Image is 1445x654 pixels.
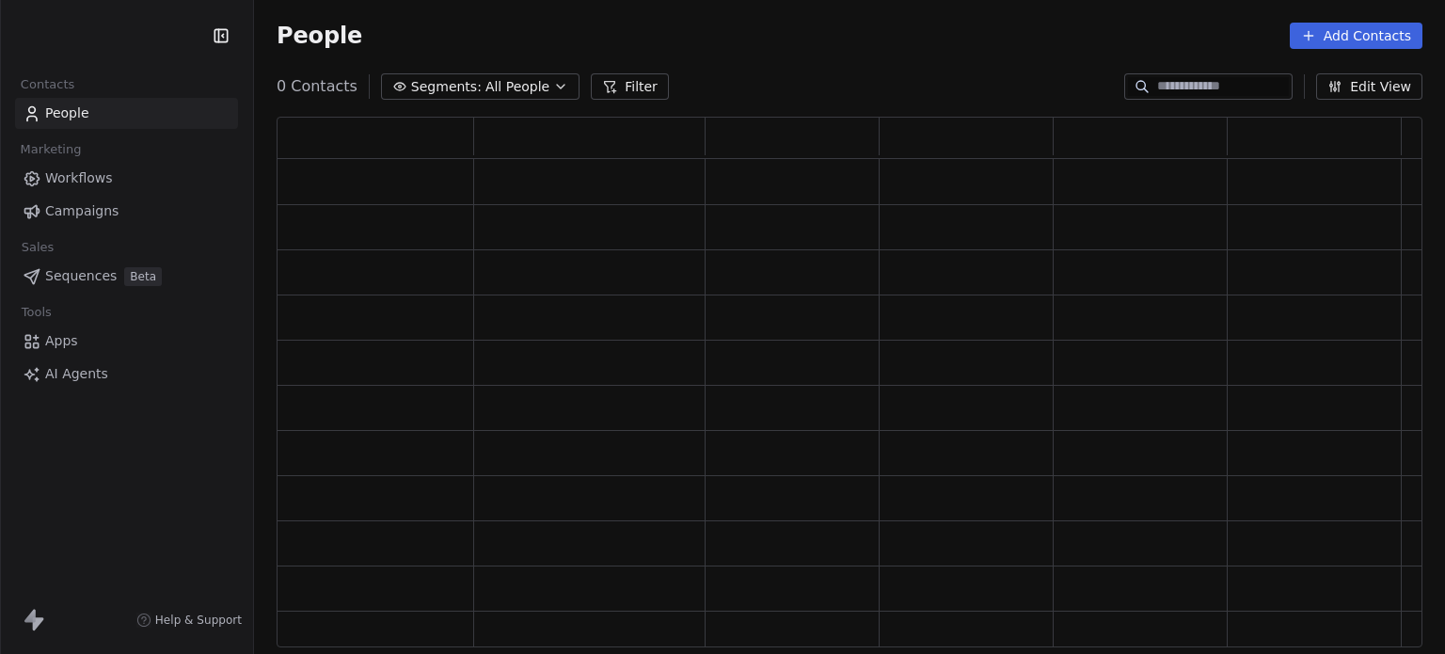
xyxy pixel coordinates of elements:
button: Edit View [1316,73,1422,100]
span: People [277,22,362,50]
a: Workflows [15,163,238,194]
button: Add Contacts [1290,23,1422,49]
span: People [45,104,89,123]
a: Apps [15,326,238,357]
span: Beta [124,267,162,286]
a: People [15,98,238,129]
span: Workflows [45,168,113,188]
span: Apps [45,331,78,351]
span: 0 Contacts [277,75,357,98]
span: Contacts [12,71,83,99]
a: Help & Support [136,613,242,628]
a: Campaigns [15,196,238,227]
span: All People [485,77,549,97]
span: Tools [13,298,59,327]
button: Filter [591,73,669,100]
span: Campaigns [45,201,119,221]
a: SequencesBeta [15,261,238,292]
span: Sales [13,233,62,262]
span: Sequences [45,266,117,286]
span: Marketing [12,136,89,164]
a: AI Agents [15,359,238,390]
span: Segments: [411,77,482,97]
span: AI Agents [45,364,108,384]
span: Help & Support [155,613,242,628]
